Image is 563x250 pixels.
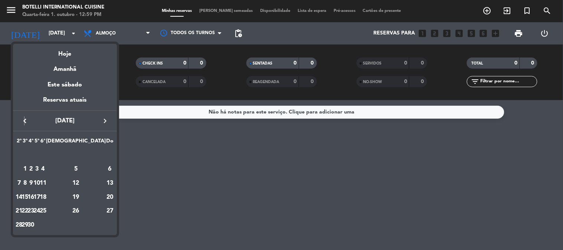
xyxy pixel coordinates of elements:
[22,176,28,190] td: 8 de setembro de 2026
[40,191,46,204] div: 18
[28,137,34,148] th: Quarta-feira
[13,59,117,74] div: Amanhã
[22,219,28,231] div: 29
[22,191,28,204] div: 15
[40,177,46,190] div: 11
[34,163,40,175] div: 3
[34,190,40,204] td: 17 de setembro de 2026
[13,75,117,95] div: Este sábado
[40,176,46,190] td: 11 de setembro de 2026
[34,205,40,217] div: 24
[106,191,114,204] div: 20
[40,163,46,175] div: 4
[98,116,112,126] button: keyboard_arrow_right
[34,162,40,176] td: 3 de setembro de 2026
[16,205,22,217] div: 21
[106,205,114,217] div: 27
[49,191,103,204] div: 19
[46,204,106,218] td: 26 de setembro de 2026
[18,116,32,126] button: keyboard_arrow_left
[16,177,22,190] div: 7
[106,177,114,190] div: 13
[46,137,106,148] th: Sábado
[22,137,28,148] th: Terça-feira
[34,177,40,190] div: 10
[28,177,34,190] div: 9
[49,163,103,175] div: 5
[106,190,114,204] td: 20 de setembro de 2026
[49,177,103,190] div: 12
[13,95,117,111] div: Reservas atuais
[28,190,34,204] td: 16 de setembro de 2026
[22,218,28,232] td: 29 de setembro de 2026
[40,190,46,204] td: 18 de setembro de 2026
[20,116,29,125] i: keyboard_arrow_left
[28,218,34,232] td: 30 de setembro de 2026
[34,176,40,190] td: 10 de setembro de 2026
[34,137,40,148] th: Quinta-feira
[46,176,106,190] td: 12 de setembro de 2026
[28,205,34,217] div: 23
[46,190,106,204] td: 19 de setembro de 2026
[28,204,34,218] td: 23 de setembro de 2026
[106,137,114,148] th: Domingo
[22,162,28,176] td: 1 de setembro de 2026
[49,205,103,217] div: 26
[46,162,106,176] td: 5 de setembro de 2026
[22,204,28,218] td: 22 de setembro de 2026
[22,177,28,190] div: 8
[16,219,22,231] div: 28
[16,218,22,232] td: 28 de setembro de 2026
[16,176,22,190] td: 7 de setembro de 2026
[34,191,40,204] div: 17
[106,176,114,190] td: 13 de setembro de 2026
[22,190,28,204] td: 15 de setembro de 2026
[16,137,22,148] th: Segunda-feira
[28,219,34,231] div: 30
[22,205,28,217] div: 22
[106,204,114,218] td: 27 de setembro de 2026
[28,191,34,204] div: 16
[13,44,117,59] div: Hoje
[16,204,22,218] td: 21 de setembro de 2026
[28,162,34,176] td: 2 de setembro de 2026
[16,148,114,162] td: SET
[28,176,34,190] td: 9 de setembro de 2026
[106,162,114,176] td: 6 de setembro de 2026
[40,205,46,217] div: 25
[22,163,28,175] div: 1
[106,163,114,175] div: 6
[34,204,40,218] td: 24 de setembro de 2026
[40,204,46,218] td: 25 de setembro de 2026
[32,116,98,126] span: [DATE]
[101,116,109,125] i: keyboard_arrow_right
[16,190,22,204] td: 14 de setembro de 2026
[40,162,46,176] td: 4 de setembro de 2026
[40,137,46,148] th: Sexta-feira
[28,163,34,175] div: 2
[16,191,22,204] div: 14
